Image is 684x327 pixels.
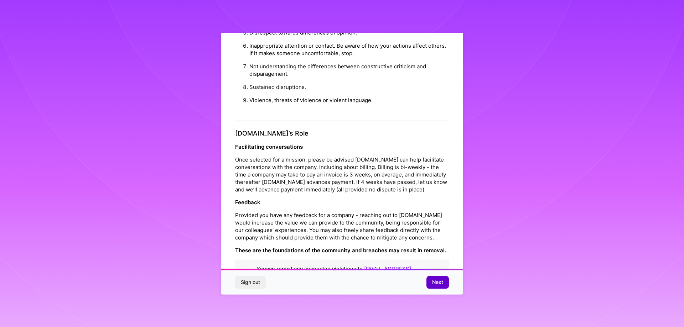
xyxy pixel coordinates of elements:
p: Provided you have any feedback for a company - reaching out to [DOMAIN_NAME] would increase the v... [235,211,449,241]
img: book icon [241,265,249,288]
strong: Facilitating conversations [235,143,303,150]
span: Sign out [241,279,260,286]
li: Violence, threats of violence or violent language. [249,94,449,107]
li: Not understanding the differences between constructive criticism and disparagement. [249,60,449,81]
strong: These are the foundations of the community and breaches may result in removal. [235,247,446,254]
li: Sustained disruptions. [249,81,449,94]
h4: [DOMAIN_NAME]’s Role [235,130,449,138]
p: Once selected for a mission, please be advised [DOMAIN_NAME] can help facilitate conversations wi... [235,156,449,193]
li: Disrespect towards differences of opinion. [249,26,449,39]
p: You can report any suspected violations to or anonymously . Everything will be kept strictly conf... [256,265,443,288]
li: Inappropriate attention or contact. Be aware of how your actions affect others. If it makes someo... [249,39,449,60]
button: Next [426,276,449,289]
button: Sign out [235,276,266,289]
strong: Feedback [235,199,260,206]
span: Next [432,279,443,286]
